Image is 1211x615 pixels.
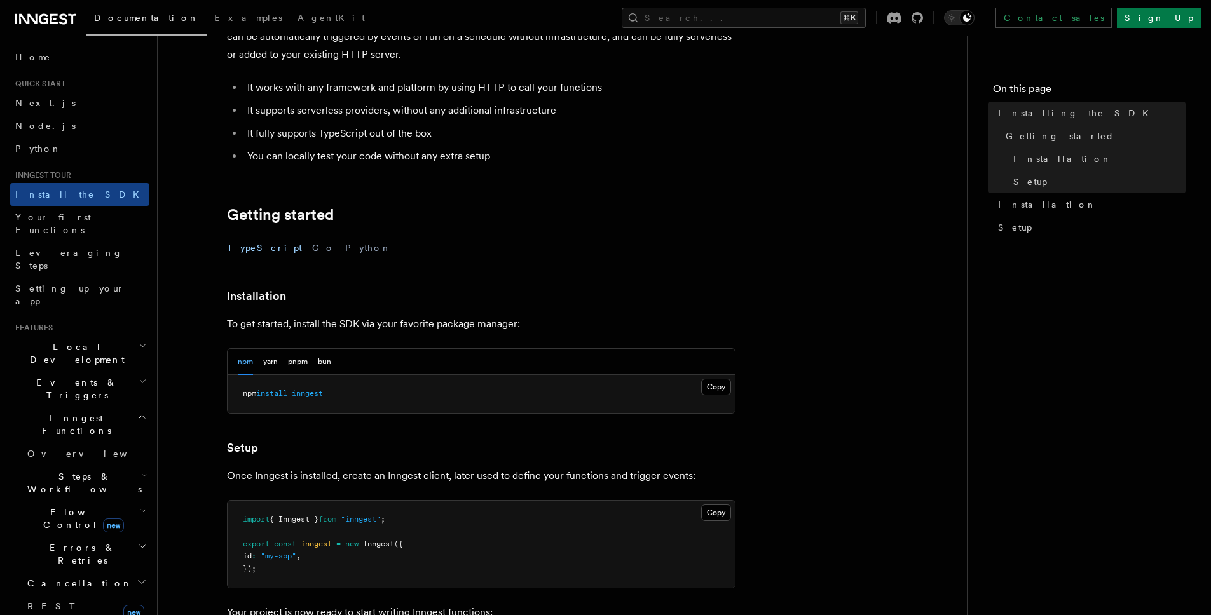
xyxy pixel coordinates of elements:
span: AgentKit [298,13,365,23]
span: Node.js [15,121,76,131]
button: Local Development [10,335,149,371]
a: Examples [207,4,290,34]
a: Installing the SDK [993,102,1186,125]
button: Flow Controlnew [22,501,149,536]
span: id [243,551,252,560]
button: npm [238,349,253,375]
span: new [345,539,359,548]
span: Overview [27,449,158,459]
a: Installation [227,287,286,305]
span: Install the SDK [15,189,147,199]
a: Leveraging Steps [10,241,149,277]
li: It supports serverless providers, without any additional infrastructure [243,102,735,119]
button: Search...⌘K [622,8,866,28]
span: , [296,551,301,560]
a: Overview [22,442,149,465]
a: Sign Up [1117,8,1201,28]
span: { Inngest } [270,515,318,524]
span: new [103,518,124,532]
span: Installing the SDK [998,107,1156,119]
span: inngest [292,389,323,398]
p: The Inngest SDK allows you to write reliable, durable functions in your existing projects increme... [227,10,735,64]
button: Toggle dark mode [944,10,975,25]
span: Steps & Workflows [22,470,142,496]
span: "my-app" [261,551,296,560]
span: Installation [1013,152,1112,165]
li: You can locally test your code without any extra setup [243,147,735,165]
span: import [243,515,270,524]
a: AgentKit [290,4,373,34]
button: pnpm [288,349,308,375]
button: yarn [263,349,278,375]
span: Inngest Functions [10,412,137,437]
button: Cancellation [22,572,149,595]
span: Getting started [1006,130,1114,142]
button: Inngest Functions [10,407,149,442]
a: Contact sales [995,8,1112,28]
span: ({ [394,539,403,548]
span: npm [243,389,256,398]
a: Next.js [10,91,149,114]
span: Setup [1013,175,1047,188]
button: bun [318,349,331,375]
h4: On this page [993,81,1186,102]
a: Setting up your app [10,277,149,313]
span: Flow Control [22,506,140,531]
a: Getting started [1001,125,1186,147]
span: Cancellation [22,577,132,590]
span: }); [243,564,256,573]
a: Home [10,46,149,69]
span: export [243,539,270,548]
button: Errors & Retries [22,536,149,572]
span: Python [15,144,62,154]
a: Your first Functions [10,206,149,241]
span: const [274,539,296,548]
span: Local Development [10,341,139,366]
span: Inngest [363,539,394,548]
button: TypeScript [227,234,302,262]
span: ; [381,515,385,524]
p: To get started, install the SDK via your favorite package manager: [227,315,735,333]
span: install [256,389,287,398]
span: = [336,539,341,548]
span: inngest [301,539,332,548]
span: Quick start [10,79,65,89]
a: Node.js [10,114,149,137]
span: Inngest tour [10,170,71,180]
button: Events & Triggers [10,371,149,407]
a: Getting started [227,206,334,224]
a: Installation [993,193,1186,216]
span: "inngest" [341,515,381,524]
span: Errors & Retries [22,541,138,567]
a: Python [10,137,149,160]
a: Setup [993,216,1186,239]
a: Documentation [86,4,207,36]
span: from [318,515,336,524]
button: Go [312,234,335,262]
a: Install the SDK [10,183,149,206]
span: Next.js [15,98,76,108]
button: Steps & Workflows [22,465,149,501]
a: Setup [227,439,258,457]
span: Home [15,51,51,64]
kbd: ⌘K [840,11,858,24]
li: It fully supports TypeScript out of the box [243,125,735,142]
li: It works with any framework and platform by using HTTP to call your functions [243,79,735,97]
span: Your first Functions [15,212,91,235]
button: Copy [701,504,731,521]
span: Setting up your app [15,283,125,306]
a: Setup [1008,170,1186,193]
a: Installation [1008,147,1186,170]
span: Setup [998,221,1032,234]
p: Once Inngest is installed, create an Inngest client, later used to define your functions and trig... [227,467,735,485]
span: Documentation [94,13,199,23]
span: Leveraging Steps [15,248,123,271]
span: Installation [998,198,1097,211]
span: Events & Triggers [10,376,139,402]
span: : [252,551,256,560]
button: Python [345,234,392,262]
span: Examples [214,13,282,23]
button: Copy [701,379,731,395]
span: Features [10,323,53,333]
